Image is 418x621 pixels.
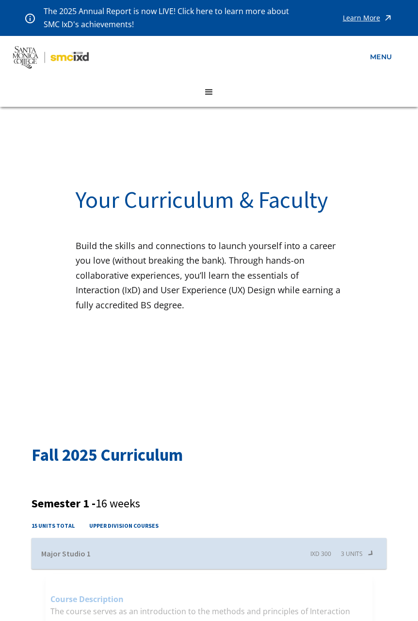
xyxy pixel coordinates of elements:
p: Build the skills and connections to launch yourself into a career you love (without breaking the ... [76,238,342,313]
h4: upper division courses [89,521,159,530]
h3: Semester 1 - [32,497,387,511]
img: icon - arrow - alert [383,5,393,31]
h5: course description [50,593,368,605]
h2: Fall 2025 Curriculum [32,443,387,467]
h4: 15 units total [32,521,75,530]
span: Your Curriculum & Faculty [76,185,328,214]
span: 16 weeks [96,496,140,511]
img: icon - information - alert [25,13,35,23]
address: menu [194,78,224,107]
p: The 2025 Annual Report is now LIVE! Click here to learn more about SMC IxD's achievements! [44,5,304,31]
a: Learn More [343,5,393,31]
img: Santa Monica College - SMC IxD logo [13,46,89,68]
a: menu [365,48,397,66]
div: Learn More [343,15,380,21]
